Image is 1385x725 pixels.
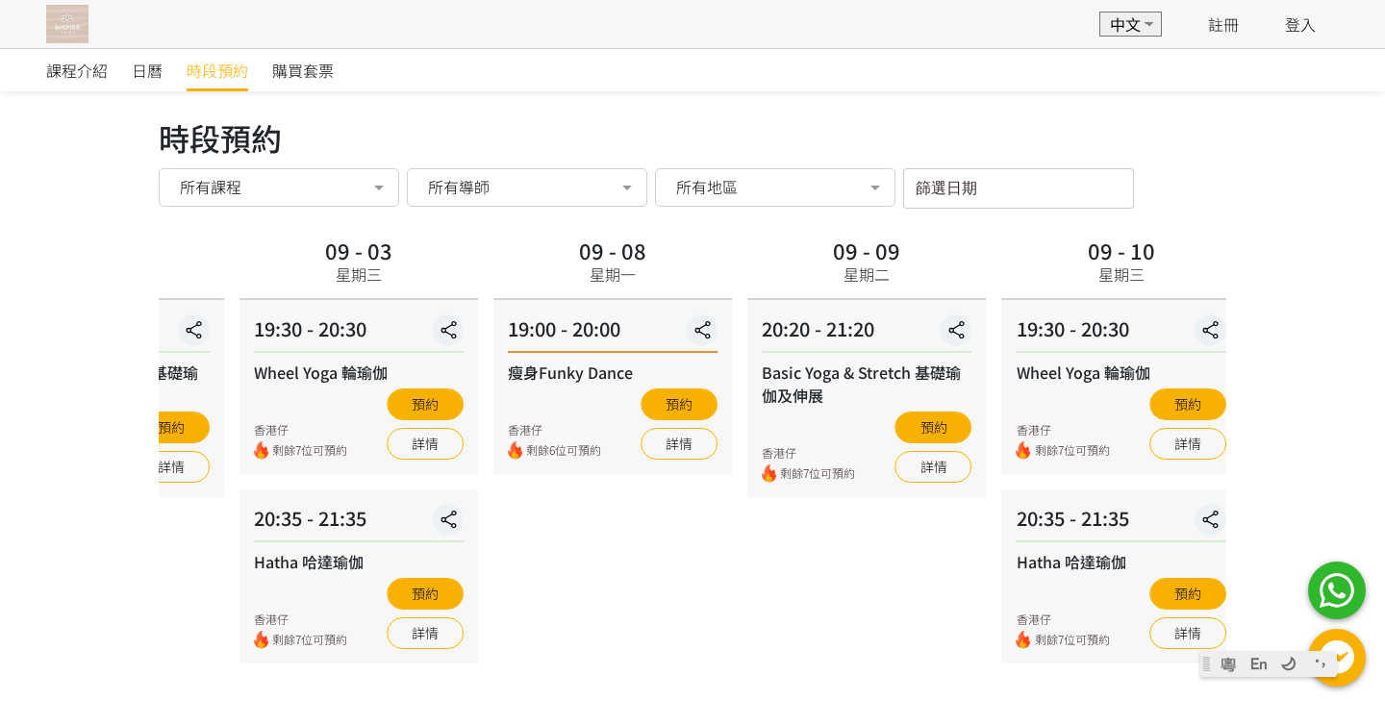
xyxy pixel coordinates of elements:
[254,504,464,542] div: 20:35 - 21:35
[526,441,601,460] span: 剩餘6位可預約
[590,262,636,286] div: 星期一
[1208,12,1239,36] a: 註冊
[254,314,464,353] div: 19:30 - 20:30
[1149,388,1226,420] button: 預約
[762,444,855,462] div: 香港仔
[508,421,601,438] div: 香港仔
[1017,550,1226,573] div: Hatha 哈達瑜伽
[1035,441,1110,460] span: 剩餘7位可預約
[336,262,382,286] div: 星期三
[254,631,268,649] img: fire.png
[254,421,347,438] div: 香港仔
[1285,12,1316,36] a: 登入
[387,617,464,649] a: 詳情
[1017,421,1110,438] div: 香港仔
[1149,617,1226,649] a: 詳情
[903,168,1134,209] input: 篩選日期
[387,578,464,610] button: 預約
[780,464,855,483] span: 剩餘7位可預約
[387,388,464,420] button: 預約
[1017,441,1031,460] img: fire.png
[1149,428,1226,460] a: 詳情
[508,441,522,460] img: fire.png
[833,239,900,261] div: 09 - 09
[762,464,776,483] img: fire.png
[844,262,890,286] div: 星期二
[1149,578,1226,610] button: 預約
[1017,631,1031,649] img: fire.png
[895,412,972,443] button: 預約
[180,177,241,196] span: 所有課程
[272,49,334,91] a: 購買套票
[762,361,971,407] div: Basic Yoga & Stretch 基礎瑜伽及伸展
[1017,314,1226,353] div: 19:30 - 20:30
[254,441,268,460] img: fire.png
[272,631,347,649] span: 剩餘7位可預約
[1088,239,1155,261] div: 09 - 10
[1017,504,1226,542] div: 20:35 - 21:35
[895,451,972,483] a: 詳情
[387,428,464,460] a: 詳情
[187,59,248,82] span: 時段預約
[159,114,1226,161] div: 時段預約
[133,412,210,443] button: 預約
[641,388,718,420] button: 預約
[254,361,464,384] div: Wheel Yoga 輪瑜伽
[1017,361,1226,384] div: Wheel Yoga 輪瑜伽
[272,441,347,460] span: 剩餘7位可預約
[133,451,210,483] a: 詳情
[762,314,971,353] div: 20:20 - 21:20
[428,177,490,196] span: 所有導師
[641,428,718,460] a: 詳情
[132,59,163,82] span: 日曆
[325,239,392,261] div: 09 - 03
[46,59,108,82] span: 課程介紹
[579,239,646,261] div: 09 - 08
[676,177,738,196] span: 所有地區
[46,5,88,43] img: T57dtJh47iSJKDtQ57dN6xVUMYY2M0XQuGF02OI4.png
[508,314,718,353] div: 19:00 - 20:00
[1098,262,1145,286] div: 星期三
[132,49,163,91] a: 日曆
[187,49,248,91] a: 時段預約
[46,49,108,91] a: 課程介紹
[508,361,718,384] div: 瘦身Funky Dance
[272,59,334,82] span: 購買套票
[254,550,464,573] div: Hatha 哈達瑜伽
[254,611,347,628] div: 香港仔
[1035,631,1110,649] span: 剩餘7位可預約
[1017,611,1110,628] div: 香港仔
